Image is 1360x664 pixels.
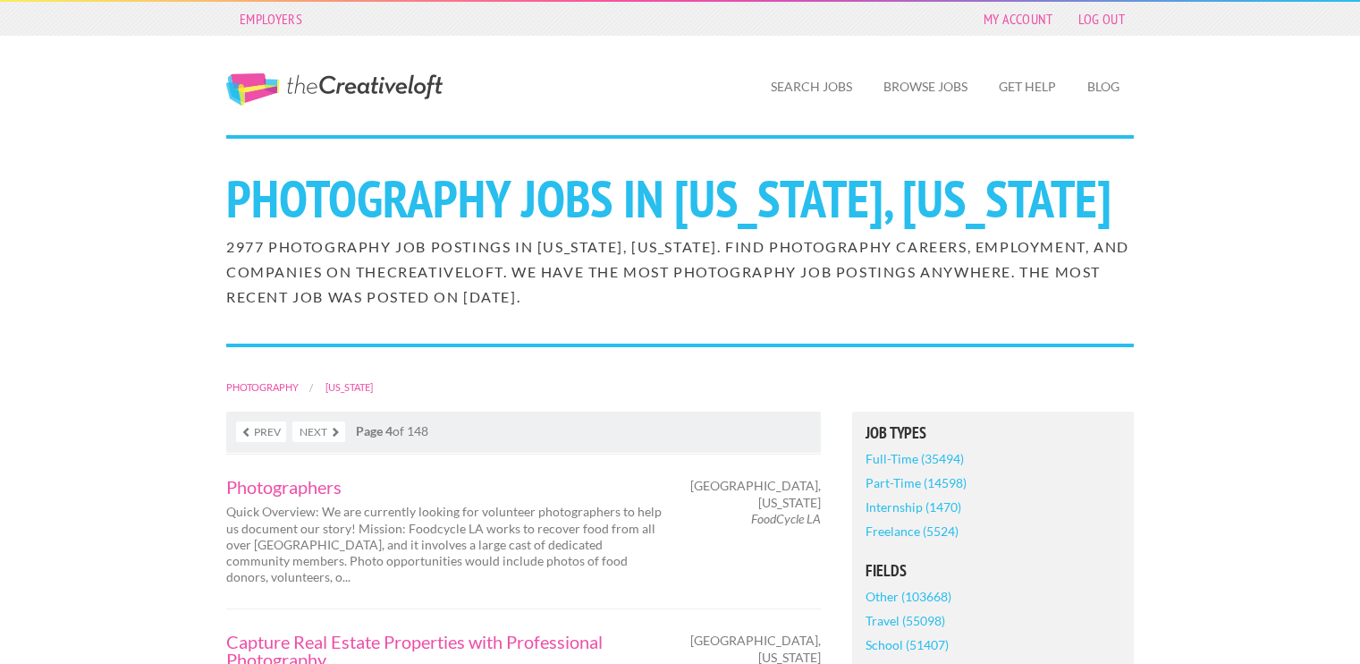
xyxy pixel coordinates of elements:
[866,609,945,633] a: Travel (55098)
[226,173,1134,225] h1: Photography Jobs in [US_STATE], [US_STATE]
[231,6,311,31] a: Employers
[1073,66,1134,107] a: Blog
[236,421,286,442] a: Prev
[226,412,821,453] nav: of 148
[869,66,982,107] a: Browse Jobs
[226,478,664,496] a: Photographers
[866,495,961,519] a: Internship (1470)
[226,381,299,393] a: Photography
[756,66,866,107] a: Search Jobs
[866,471,967,495] a: Part-Time (14598)
[292,421,345,442] a: Next
[866,584,951,609] a: Other (103668)
[866,563,1120,579] h5: Fields
[866,425,1120,441] h5: Job Types
[751,511,821,526] em: FoodCycle LA
[226,234,1134,310] h2: 2977 Photography job postings in [US_STATE], [US_STATE]. Find Photography careers, employment, an...
[866,633,949,657] a: School (51407)
[226,73,443,106] a: The Creative Loft
[690,478,821,510] span: [GEOGRAPHIC_DATA], [US_STATE]
[866,447,964,471] a: Full-Time (35494)
[975,6,1062,31] a: My Account
[984,66,1070,107] a: Get Help
[866,519,959,543] a: Freelance (5524)
[226,504,664,585] p: Quick Overview: We are currently looking for volunteer photographers to help us document our stor...
[1069,6,1134,31] a: Log Out
[356,423,393,438] strong: Page 4
[325,381,373,393] a: [US_STATE]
